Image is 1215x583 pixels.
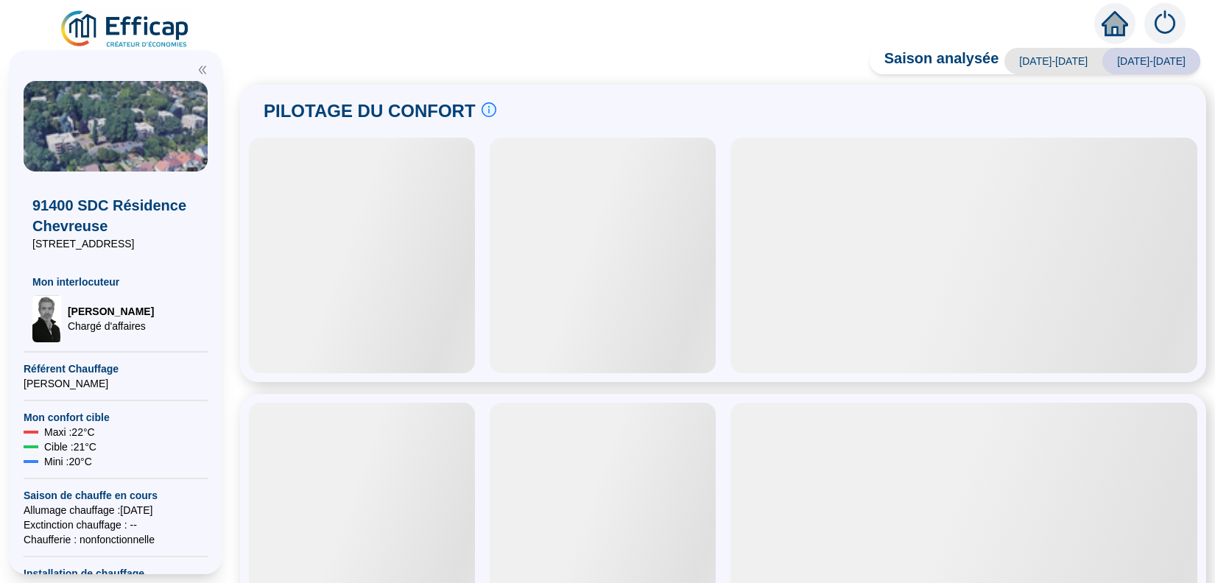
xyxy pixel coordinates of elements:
span: Mon interlocuteur [32,275,199,289]
span: Cible : 21 °C [44,439,96,454]
span: Mini : 20 °C [44,454,92,469]
img: efficap energie logo [59,9,192,50]
span: [PERSON_NAME] [68,304,154,319]
span: Chargé d'affaires [68,319,154,333]
img: Chargé d'affaires [32,295,62,342]
span: Exctinction chauffage : -- [24,517,208,532]
span: double-left [197,65,208,75]
span: 91400 SDC Résidence Chevreuse [32,195,199,236]
span: [STREET_ADDRESS] [32,236,199,251]
span: Chaufferie : non fonctionnelle [24,532,208,547]
span: info-circle [482,102,496,117]
span: Installation de chauffage [24,566,208,581]
span: PILOTAGE DU CONFORT [264,99,476,123]
span: Allumage chauffage : [DATE] [24,503,208,517]
span: [PERSON_NAME] [24,376,208,391]
span: [DATE]-[DATE] [1004,48,1102,74]
span: Saison de chauffe en cours [24,488,208,503]
span: Saison analysée [870,48,999,74]
img: alerts [1144,3,1186,44]
span: Mon confort cible [24,410,208,425]
span: [DATE]-[DATE] [1102,48,1200,74]
span: Référent Chauffage [24,361,208,376]
span: Maxi : 22 °C [44,425,95,439]
span: home [1102,10,1128,37]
